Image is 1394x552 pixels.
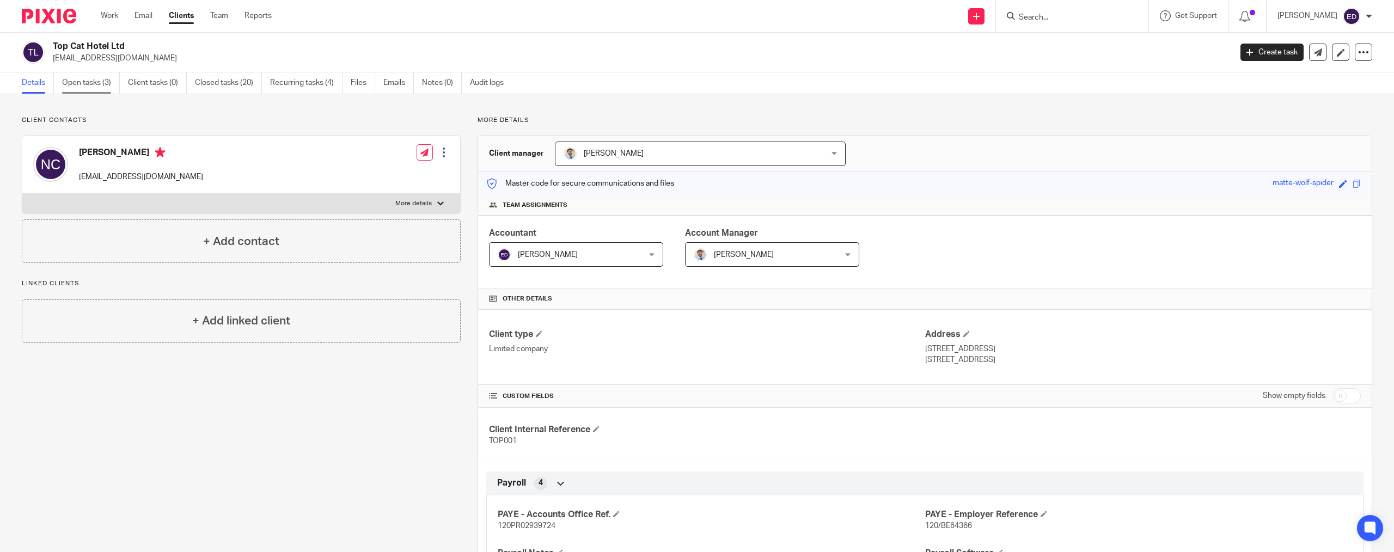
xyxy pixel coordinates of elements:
a: Details [22,72,54,94]
p: Linked clients [22,279,461,288]
span: 120/BE64366 [925,522,972,530]
h4: + Add linked client [192,312,290,329]
a: Email [134,10,152,21]
i: Primary [155,147,166,158]
a: Clients [169,10,194,21]
p: [STREET_ADDRESS] [925,344,1361,354]
img: svg%3E [498,248,511,261]
a: Closed tasks (20) [195,72,262,94]
h4: PAYE - Accounts Office Ref. [498,509,925,520]
p: [PERSON_NAME] [1277,10,1337,21]
a: Work [101,10,118,21]
span: TOP001 [489,437,517,445]
p: More details [478,116,1372,125]
p: Master code for secure communications and files [486,178,674,189]
img: svg%3E [1343,8,1360,25]
a: Create task [1240,44,1304,61]
a: Open tasks (3) [62,72,120,94]
p: More details [395,199,432,208]
p: [EMAIL_ADDRESS][DOMAIN_NAME] [79,171,203,182]
img: svg%3E [22,41,45,64]
p: [EMAIL_ADDRESS][DOMAIN_NAME] [53,53,1224,64]
span: Get Support [1175,12,1217,20]
h4: PAYE - Employer Reference [925,509,1352,520]
a: Notes (0) [422,72,462,94]
a: Files [351,72,375,94]
h2: Top Cat Hotel Ltd [53,41,990,52]
span: Team assignments [503,201,567,210]
span: [PERSON_NAME] [714,251,774,259]
p: [STREET_ADDRESS] [925,354,1361,365]
a: Recurring tasks (4) [270,72,343,94]
span: 4 [539,477,543,488]
h4: + Add contact [203,233,279,250]
h4: Client type [489,329,925,340]
img: svg%3E [33,147,68,182]
img: Pixie [22,9,76,23]
h4: CUSTOM FIELDS [489,392,925,401]
a: Team [210,10,228,21]
span: Payroll [497,477,526,489]
input: Search [1018,13,1116,23]
a: Audit logs [470,72,512,94]
div: matte-wolf-spider [1273,177,1334,190]
label: Show empty fields [1263,390,1325,401]
span: Account Manager [685,229,758,237]
span: [PERSON_NAME] [584,150,644,157]
a: Client tasks (0) [128,72,187,94]
h4: [PERSON_NAME] [79,147,203,161]
span: 120PR02939724 [498,522,555,530]
img: 1693835698283.jfif [694,248,707,261]
span: Other details [503,295,552,303]
img: 1693835698283.jfif [564,147,577,160]
span: Accountant [489,229,536,237]
p: Limited company [489,344,925,354]
h3: Client manager [489,148,544,159]
p: Client contacts [22,116,461,125]
a: Reports [244,10,272,21]
span: [PERSON_NAME] [518,251,578,259]
a: Emails [383,72,414,94]
h4: Client Internal Reference [489,424,925,436]
h4: Address [925,329,1361,340]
